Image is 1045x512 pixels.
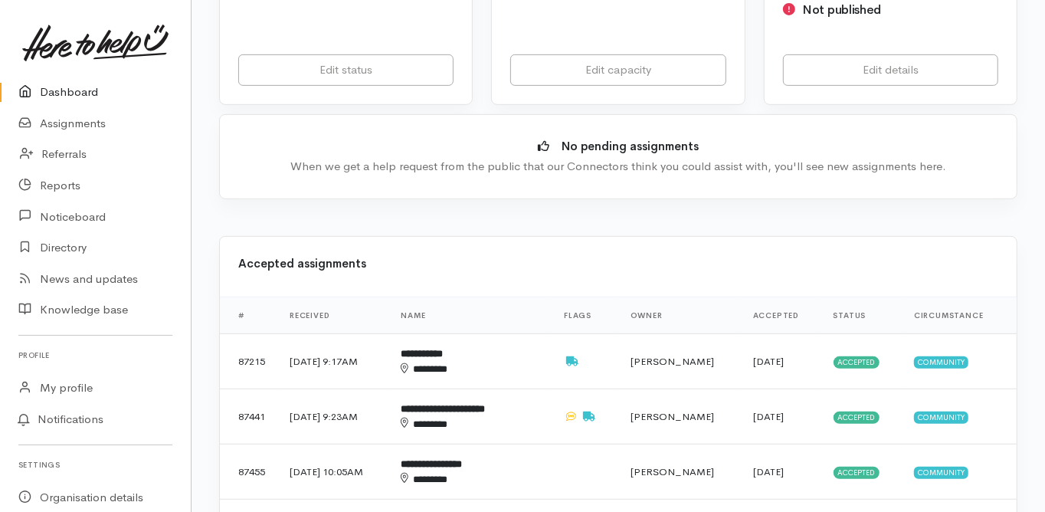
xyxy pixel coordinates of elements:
th: # [220,297,277,334]
td: [PERSON_NAME] [618,445,741,500]
h6: Settings [18,455,172,475]
td: [PERSON_NAME] [618,389,741,445]
th: Owner [618,297,741,334]
time: [DATE] [753,355,784,368]
a: Edit status [238,54,454,86]
span: Community [914,412,968,424]
th: Accepted [741,297,821,334]
b: Accepted assignments [238,256,366,271]
b: No pending assignments [562,139,699,153]
a: Edit details [783,54,998,86]
span: Accepted [834,356,880,369]
time: [DATE] [753,410,784,423]
span: Not published [802,2,881,18]
h6: Profile [18,345,172,366]
td: 87215 [220,334,277,389]
th: Name [388,297,552,334]
span: Accepted [834,412,880,424]
td: [DATE] 9:23AM [277,389,388,445]
span: Accepted [834,467,880,479]
td: [DATE] 9:17AM [277,334,388,389]
th: Flags [552,297,618,334]
th: Circumstance [902,297,1017,334]
span: Community [914,356,968,369]
td: [DATE] 10:05AM [277,445,388,500]
time: [DATE] [753,465,784,478]
th: Status [821,297,902,334]
td: [PERSON_NAME] [618,334,741,389]
td: 87455 [220,445,277,500]
th: Received [277,297,388,334]
span: Community [914,467,968,479]
a: Edit capacity [510,54,726,86]
td: 87441 [220,389,277,445]
div: When we get a help request from the public that our Connectors think you could assist with, you'l... [243,158,994,176]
